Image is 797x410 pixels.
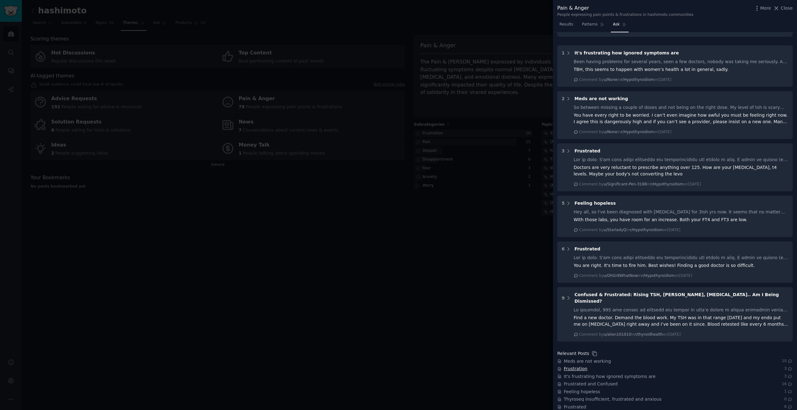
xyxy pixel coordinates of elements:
a: Feeling hopeless [564,389,600,395]
div: TBH, this seems to happen with women’s health a lot in general, sadly. [574,66,789,73]
span: u/None [604,130,617,134]
span: It's frustrating how ignored symptoms are [574,50,679,55]
a: It's frustrating how ignored symptoms are [564,373,656,380]
div: Find a new doctor. Demand the blood work. My TSH was in that range [DATE] and my endo put me on [... [574,314,789,328]
div: 6 [562,246,565,252]
div: Comment by in on [DATE] [579,182,701,187]
div: You are right. It's time to fire him. Best wishes! Finding a good doctor is so difficult. [574,262,789,269]
span: Confused & Frustrated: Rising TSH, [PERSON_NAME], [MEDICAL_DATA].. Am I Being Dismissed? [574,292,779,304]
span: Feeling hopeless [574,201,616,206]
div: With those labs, you have room for an increase. Both your FT4 and FT3 are low. [574,217,789,223]
div: Pain & Anger [557,4,693,12]
span: r/Hypothyroidism [650,182,683,186]
span: Patterns [582,22,597,27]
span: r/Hypothyroidism [621,130,654,134]
span: u/StarladyQ [604,228,626,232]
div: So between missing a couple of doses and not being on the right dose. My level of tsh is scary hi... [574,104,789,111]
div: Lor ip dolo: S'am cons adipi elitseddo eiu temporincididu utl etdolo m aliq. E admin ve quisno (e... [574,156,789,163]
div: Comment by in on [DATE] [579,77,672,83]
span: r/Hypothyroidism [642,273,675,278]
span: r/Hypothyroidism [630,228,663,232]
div: 3 [562,148,565,154]
a: Patterns [580,20,606,32]
span: Ask [613,22,620,27]
span: Close [781,5,793,12]
span: r/Hypothyroidism [621,77,654,82]
span: 6 [784,404,793,410]
span: u/Significant-Pen-3188 [604,182,647,186]
div: Relevant Posts [557,350,589,357]
a: Frustrated and Confused [564,381,618,387]
span: u/alien101010 [604,332,631,337]
button: Close [773,5,793,12]
div: Comment by in on [DATE] [579,129,672,135]
div: Doctors are very reluctant to prescribe anything over 125. How are your [MEDICAL_DATA], t4 levels... [574,164,789,177]
a: Results [557,20,575,32]
a: Ask [611,20,629,32]
span: 10 [782,358,793,364]
button: More [754,5,771,12]
div: People expressing pain points & frustrations in hashimoto communities [557,12,693,18]
span: Meds are not working [574,96,628,101]
div: Lo ipsumdol, 99S ame consec ad elitsedd eiu tempor in utla’e dolore m aliqua enimadmin veniam qui... [574,307,789,313]
span: 16 [782,381,793,387]
div: Been having problems for several years, seen a few doctors, nobody was taking me seriously. A few... [574,58,789,65]
div: Comment by in on [DATE] [579,332,681,338]
a: Meds are not working [564,358,611,365]
span: u/None [604,77,617,82]
div: Comment by in on [DATE] [579,273,692,279]
span: 3 [784,366,793,372]
div: 2 [562,96,565,102]
a: Thyroseq insufficient, frustrated and anxious [564,396,662,403]
span: 0 [784,397,793,402]
span: Frustrated [574,246,600,251]
span: Results [559,22,573,27]
span: 3 [784,374,793,379]
a: Frustration [564,366,587,372]
div: 9 [562,295,565,301]
div: 1 [562,50,565,56]
span: More [760,5,771,12]
div: Comment by in on [DATE] [579,227,680,233]
span: r/thyroidhealth [634,332,663,337]
div: Hey all, so I've been diagnosed with [MEDICAL_DATA] for 3ish yrs now. It seems that no matter how... [574,209,789,215]
div: Lor ip dolo: S'am cons adipi elitseddo eiu temporincididu utl etdolo m aliq. E admin ve quisno (e... [574,254,789,261]
span: Frustrated [574,148,600,153]
div: You have every right to be worried. I can’t even imagine how awful you must be feeling right now.... [574,112,789,125]
span: 1 [784,389,793,394]
span: u/OhGr8WhatNow [604,273,638,278]
div: 5 [562,200,565,207]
